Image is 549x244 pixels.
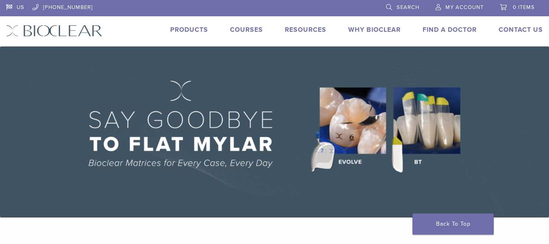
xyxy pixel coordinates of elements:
[170,26,208,34] a: Products
[412,213,494,235] a: Back To Top
[397,4,419,11] span: Search
[445,4,484,11] span: My Account
[285,26,326,34] a: Resources
[423,26,477,34] a: Find A Doctor
[499,26,543,34] a: Contact Us
[230,26,263,34] a: Courses
[348,26,401,34] a: Why Bioclear
[513,4,535,11] span: 0 items
[6,25,102,37] img: Bioclear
